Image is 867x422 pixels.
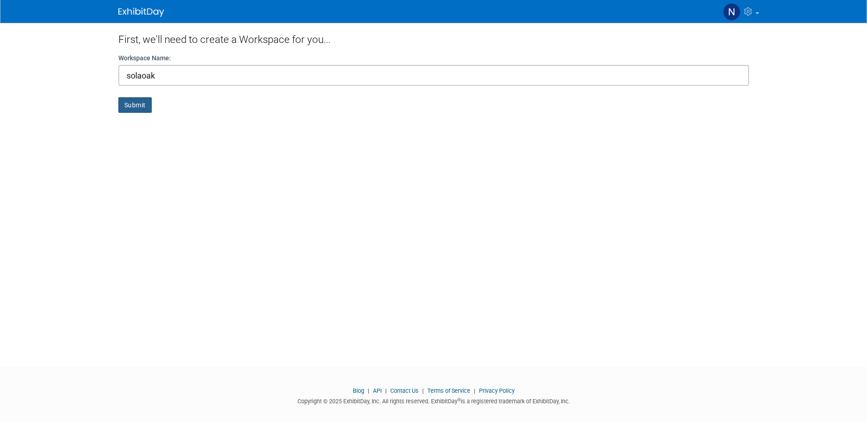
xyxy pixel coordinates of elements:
a: Contact Us [390,387,419,394]
a: Terms of Service [427,387,470,394]
span: | [472,387,478,394]
input: Name of your organization [118,65,749,86]
span: | [366,387,372,394]
a: API [373,387,382,394]
button: Submit [118,97,152,113]
img: nicolajayne Farley [723,3,740,21]
div: First, we'll need to create a Workspace for you... [118,23,749,53]
label: Workspace Name: [118,53,171,63]
img: ExhibitDay [118,8,164,17]
span: | [420,387,426,394]
a: Privacy Policy [479,387,515,394]
a: Blog [353,387,364,394]
span: | [383,387,389,394]
sup: ® [457,397,461,402]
